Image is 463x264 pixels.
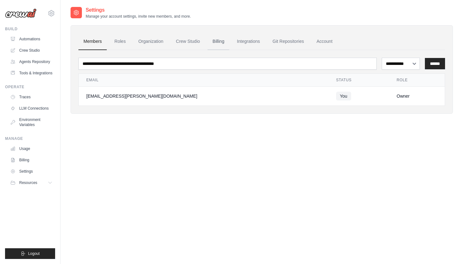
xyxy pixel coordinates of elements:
[86,93,321,99] div: [EMAIL_ADDRESS][PERSON_NAME][DOMAIN_NAME]
[5,84,55,89] div: Operate
[78,33,107,50] a: Members
[86,14,191,19] p: Manage your account settings, invite new members, and more.
[329,74,389,87] th: Status
[8,144,55,154] a: Usage
[8,115,55,130] a: Environment Variables
[109,33,131,50] a: Roles
[86,6,191,14] h2: Settings
[8,68,55,78] a: Tools & Integrations
[19,180,37,185] span: Resources
[171,33,205,50] a: Crew Studio
[232,33,265,50] a: Integrations
[312,33,338,50] a: Account
[8,103,55,113] a: LLM Connections
[8,155,55,165] a: Billing
[8,34,55,44] a: Automations
[389,74,445,87] th: Role
[8,178,55,188] button: Resources
[5,136,55,141] div: Manage
[267,33,309,50] a: Git Repositories
[79,74,329,87] th: Email
[5,9,37,18] img: Logo
[8,92,55,102] a: Traces
[8,166,55,176] a: Settings
[5,26,55,32] div: Build
[336,92,351,100] span: You
[5,248,55,259] button: Logout
[397,93,437,99] div: Owner
[8,57,55,67] a: Agents Repository
[28,251,40,256] span: Logout
[133,33,168,50] a: Organization
[208,33,229,50] a: Billing
[8,45,55,55] a: Crew Studio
